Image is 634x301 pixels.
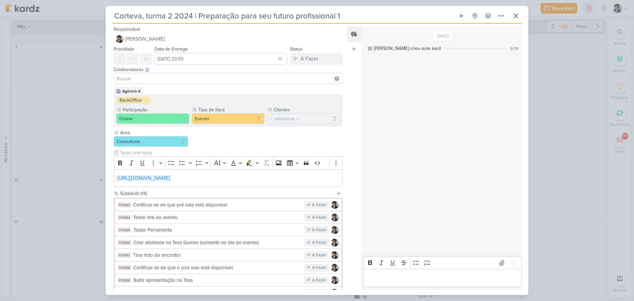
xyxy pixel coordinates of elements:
label: Data de Entrega [155,46,188,52]
img: Pedro Luahn Simões [331,289,339,297]
div: PS3304 [118,215,131,220]
div: Certificar-se de que o pós sala está disponível [133,264,301,272]
button: Subir Gravação na Tess A Fazer [115,287,341,299]
div: Editor toolbar [114,156,343,169]
button: PS3308 Certificar-se de que o pós sala está disponível A Fazer [115,262,341,274]
button: PS3305 Testar Ferramenta A Fazer [115,224,341,236]
div: PS3306 [118,240,131,245]
div: A Fazer [312,277,326,284]
img: Pedro Luahn Simões [331,239,339,246]
div: Editor editing area: main [114,169,343,187]
div: Subir Gravação na Tess [132,289,301,297]
label: Prioridade [114,46,134,52]
button: PS3303 Certificar-se de que pré sala está disponível A Fazer [115,199,341,211]
label: Tipo de Kard [198,106,265,113]
span: [PERSON_NAME] [125,35,165,43]
img: Pedro Luahn Simões [116,35,123,43]
div: Subkardz (14) [120,190,334,197]
button: Consultoria [114,136,188,147]
div: PS3308 [118,265,131,270]
div: 8:39 [511,46,518,52]
div: Tirar foto do encontro [133,251,301,259]
div: Testar Ferramenta [133,226,301,234]
button: PS3309 Subir apresentação na Tess A Fazer [115,274,341,286]
div: Certificar-se de que pré sala está disponível [133,201,301,209]
div: Editor editing area: main [364,269,522,287]
div: A Fazer [312,227,326,234]
div: Colaboradores [114,66,343,73]
img: Pedro Luahn Simões [331,264,339,272]
button: -- selecionar -- [267,113,340,124]
div: PS3305 [118,227,131,233]
div: Ligar relógio [459,13,464,19]
input: Kard Sem Título [112,10,454,22]
div: PS3303 [118,202,131,207]
div: BackOffice [120,97,142,104]
div: A Fazer [312,290,326,296]
label: Área [120,129,188,136]
input: Texto sem título [119,149,343,156]
div: Agência 4 [122,88,140,94]
img: Pedro Luahn Simões [331,213,339,221]
button: A Fazer [290,53,343,65]
img: Pedro Luahn Simões [331,226,339,234]
input: Buscar [115,75,341,83]
div: A Fazer [312,202,326,208]
label: Status [290,46,302,52]
div: Subir apresentação na Tess [133,277,301,284]
label: Clientes [273,106,340,113]
button: PS3307 Tirar foto do encontro A Fazer [115,249,341,261]
button: PS3304 Testar link do evento A Fazer [115,211,341,223]
div: Criar atividade na Tess Games (somente no dia do evento) [133,239,301,246]
div: A Fazer [300,55,318,63]
div: A Fazer [312,240,326,246]
button: Online [116,113,189,124]
img: Pedro Luahn Simões [331,276,339,284]
div: [PERSON_NAME] criou este kard [374,45,441,52]
div: PS3307 [118,252,131,258]
input: Select a date [155,53,287,65]
label: Participação [122,106,189,113]
label: Responsável [114,26,140,32]
button: PS3306 Criar atividade na Tess Games (somente no dia do evento) A Fazer [115,237,341,248]
div: A Fazer [312,252,326,259]
a: [URL][DOMAIN_NAME] [117,175,170,181]
button: Evento [192,113,265,124]
div: PS3309 [118,278,131,283]
div: Testar link do evento [133,214,301,221]
div: A Fazer [312,265,326,271]
img: Pedro Luahn Simões [331,201,339,209]
div: Editor toolbar [364,256,522,269]
button: [PERSON_NAME] [114,33,343,45]
img: Pedro Luahn Simões [331,251,339,259]
div: A Fazer [312,214,326,221]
